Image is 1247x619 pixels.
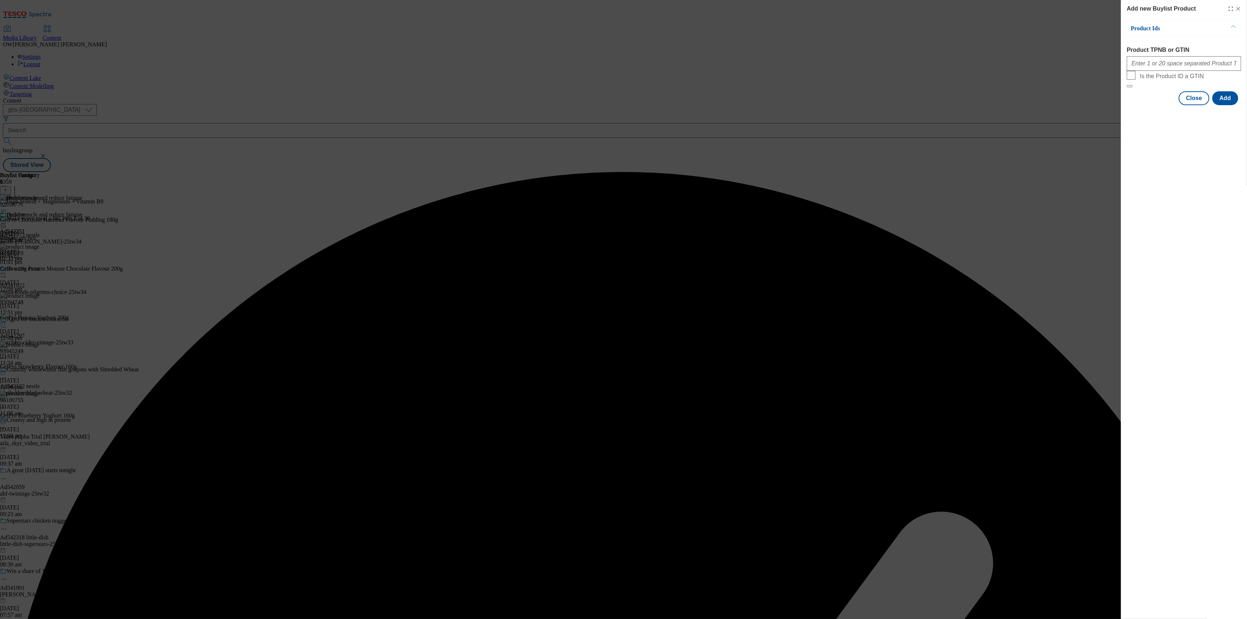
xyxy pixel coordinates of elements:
[1212,91,1238,105] button: Add
[1131,25,1208,32] p: Product Ids
[1179,91,1209,105] button: Close
[1127,4,1196,13] h4: Add new Buylist Product
[1127,47,1241,53] label: Product TPNB or GTIN
[1140,73,1204,80] span: Is the Product ID a GTIN
[1127,56,1241,71] input: Enter 1 or 20 space separated Product TPNB or GTIN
